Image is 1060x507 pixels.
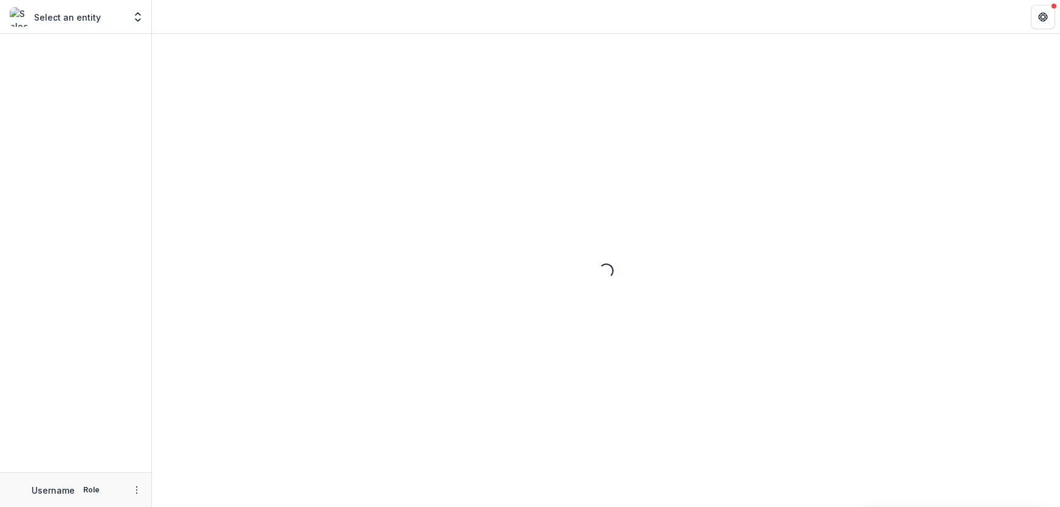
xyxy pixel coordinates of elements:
p: Select an entity [34,11,101,24]
button: More [129,483,144,497]
button: Get Help [1031,5,1055,29]
p: Username [32,484,75,497]
button: Open entity switcher [129,5,146,29]
img: Select an entity [10,7,29,27]
p: Role [80,485,103,495]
